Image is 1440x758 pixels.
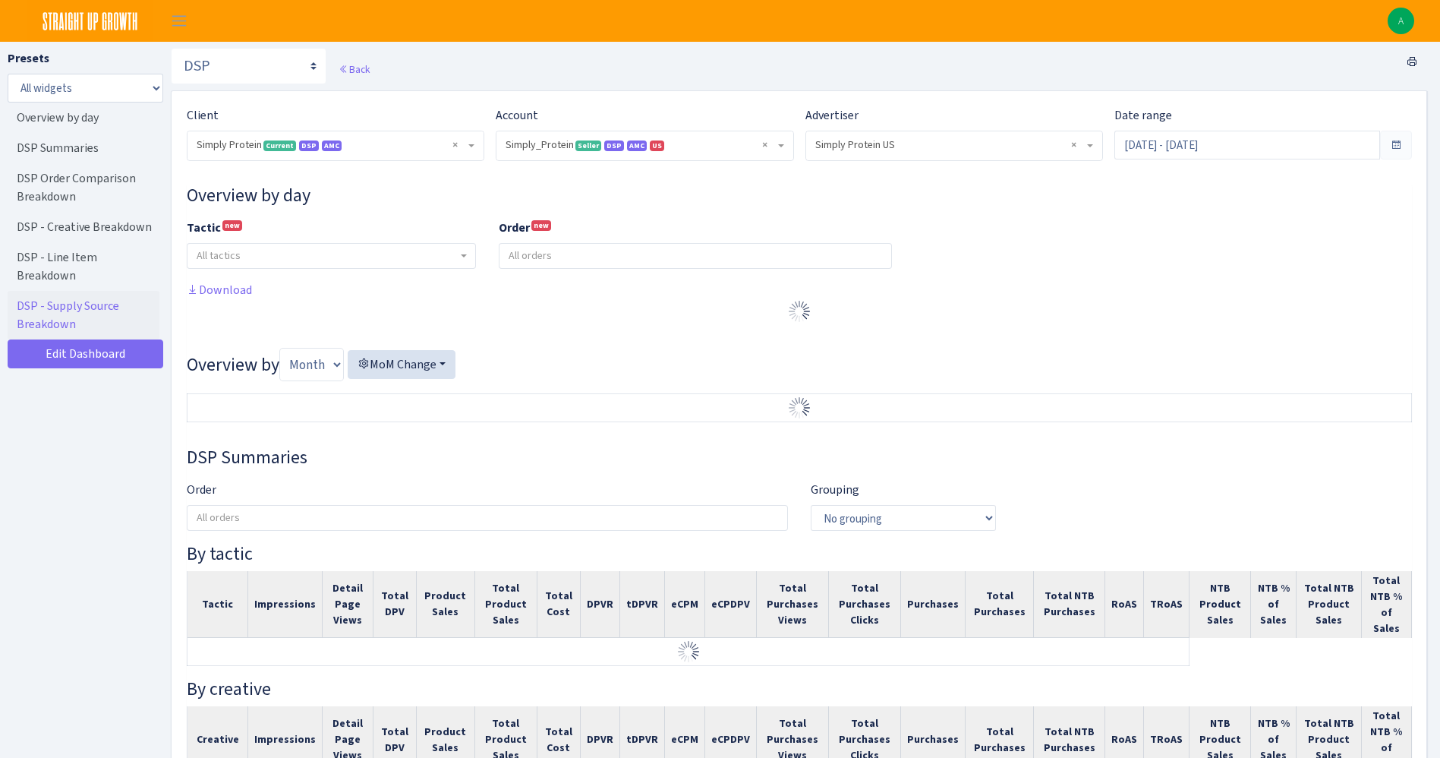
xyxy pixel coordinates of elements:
span: Simply Protein US [806,131,1102,160]
label: Presets [8,49,49,68]
span: Simply Protein <span class="badge badge-success">Current</span><span class="badge badge-primary">... [187,131,484,160]
label: Advertiser [805,106,859,125]
sup: new [222,220,242,231]
span: Simply_Protein <span class="badge badge-success">Seller</span><span class="badge badge-primary">D... [506,137,774,153]
h4: By tactic [187,543,1412,565]
label: Account [496,106,538,125]
span: Remove all items [452,137,458,153]
a: Back [339,62,370,76]
label: Grouping [811,481,859,499]
th: Total NTB Product Sales [1297,571,1362,638]
span: Amazon Marketing Cloud [322,141,342,151]
th: NTB Product Sales [1189,571,1251,638]
sup: new [531,220,551,231]
span: Remove all items [762,137,767,153]
a: DSP Order Comparison Breakdown [8,163,159,212]
img: Preloader [676,640,701,664]
span: Remove all items [1071,137,1076,153]
h3: Widget #37 [187,447,1412,469]
img: Preloader [787,396,811,420]
th: Product Sales [416,571,474,638]
th: eCPDPV [704,571,756,638]
input: All orders [187,506,787,530]
span: DSP [604,141,624,151]
h4: By creative [187,678,1412,700]
input: All orders [499,244,891,268]
label: Client [187,106,219,125]
img: Adriana Lara [1388,8,1414,34]
a: Download [187,282,252,298]
th: tDPVR [619,571,664,638]
span: Current [263,141,296,151]
th: Total NTB Purchases [1034,571,1105,638]
a: Overview by day [8,103,159,133]
th: Total Purchases [966,571,1034,638]
b: Tactic [187,220,221,235]
th: Total DPV [373,571,417,638]
b: Order [499,220,530,235]
h3: Overview by [187,348,1412,381]
th: Total NTB % of Sales [1361,571,1411,638]
a: Edit Dashboard [8,340,163,368]
th: RoAS [1105,571,1144,638]
th: Purchases [901,571,966,638]
th: NTB % of Sales [1251,571,1297,638]
th: TRoAS [1144,571,1189,638]
span: Amazon Marketing Cloud [627,141,647,151]
a: DSP Summaries [8,133,159,163]
th: Tactic [187,571,248,638]
a: A [1388,8,1414,34]
span: Simply_Protein <span class="badge badge-success">Seller</span><span class="badge badge-primary">D... [496,131,792,160]
button: Toggle navigation [160,8,198,33]
span: Simply Protein <span class="badge badge-success">Current</span><span class="badge badge-primary">... [197,137,465,153]
th: DPVR [580,571,619,638]
th: Impressions [248,571,323,638]
a: DSP - Line Item Breakdown [8,242,159,291]
th: Total Cost [537,571,580,638]
span: All tactics [197,248,241,263]
h3: Widget #10 [187,185,1412,207]
th: eCPM [664,571,704,638]
th: Total Purchases Views [756,571,828,638]
label: Order [187,481,216,499]
span: US [650,141,664,151]
th: Total Product Sales [474,571,537,638]
span: Simply Protein US [815,137,1084,153]
th: Total Purchases Clicks [829,571,901,638]
span: DSP [299,141,319,151]
label: Date range [1114,106,1172,125]
a: DSP - Creative Breakdown [8,212,159,242]
span: Seller [575,141,601,151]
th: Detail Page Views [323,571,373,638]
button: MoM Change [348,350,455,379]
img: Preloader [787,299,811,324]
a: DSP - Supply Source Breakdown [8,291,159,340]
